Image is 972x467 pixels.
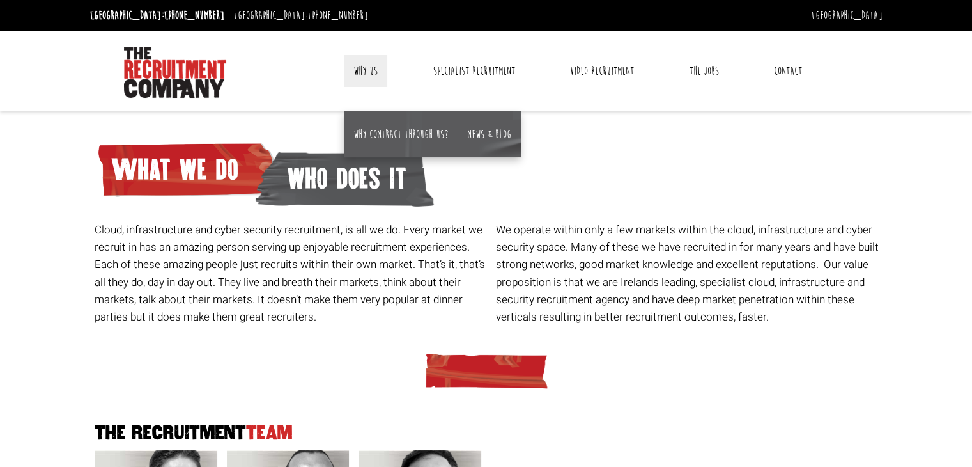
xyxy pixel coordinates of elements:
[231,5,371,26] li: [GEOGRAPHIC_DATA]:
[423,55,524,87] a: Specialist Recruitment
[308,8,368,22] a: [PHONE_NUMBER]
[764,55,812,87] a: Contact
[87,5,228,26] li: [GEOGRAPHIC_DATA]:
[246,422,293,443] span: Team
[164,8,224,22] a: [PHONE_NUMBER]
[467,127,511,141] a: News & Blog
[90,423,883,443] h2: The Recruitment
[344,55,387,87] a: Why Us
[496,221,888,326] p: We operate within only a few markets within the cloud, infrastructure and cyber security space. M...
[353,127,448,141] a: Why contract through us?
[812,8,883,22] a: [GEOGRAPHIC_DATA]
[95,221,486,326] p: Cloud, infrastructure and cyber security recruitment, is all we do. Every market we recruit in ha...
[560,55,644,87] a: Video Recruitment
[680,55,729,87] a: The Jobs
[124,47,226,98] img: The Recruitment Company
